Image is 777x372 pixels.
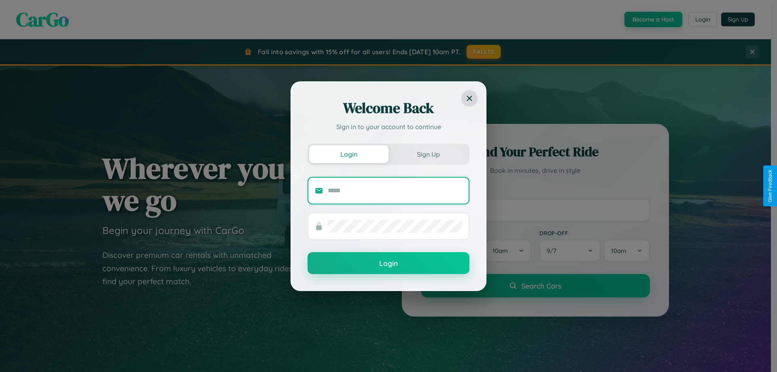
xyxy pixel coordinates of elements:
[308,98,469,118] h2: Welcome Back
[309,145,388,163] button: Login
[308,252,469,274] button: Login
[308,122,469,132] p: Sign in to your account to continue
[388,145,468,163] button: Sign Up
[767,170,773,202] div: Give Feedback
